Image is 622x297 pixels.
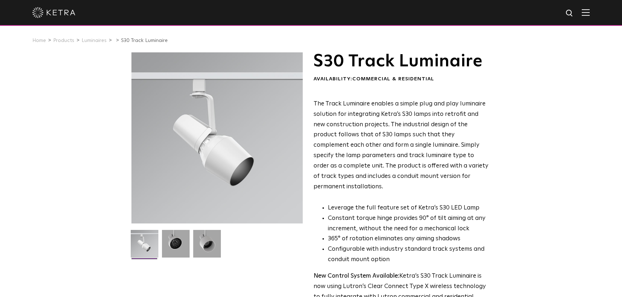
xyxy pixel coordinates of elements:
img: 9e3d97bd0cf938513d6e [193,230,221,263]
strong: New Control System Available: [314,273,399,279]
h1: S30 Track Luminaire [314,52,488,70]
img: S30-Track-Luminaire-2021-Web-Square [131,230,158,263]
div: Availability: [314,76,488,83]
li: Constant torque hinge provides 90° of tilt aiming at any increment, without the need for a mechan... [328,213,488,234]
span: Commercial & Residential [352,76,434,81]
a: Products [53,38,74,43]
img: ketra-logo-2019-white [32,7,75,18]
img: search icon [565,9,574,18]
img: 3b1b0dc7630e9da69e6b [162,230,190,263]
li: Configurable with industry standard track systems and conduit mount option [328,244,488,265]
li: 365° of rotation eliminates any aiming shadows [328,234,488,244]
img: Hamburger%20Nav.svg [582,9,590,16]
a: Home [32,38,46,43]
span: The Track Luminaire enables a simple plug and play luminaire solution for integrating Ketra’s S30... [314,101,488,190]
a: Luminaires [82,38,107,43]
a: S30 Track Luminaire [121,38,168,43]
li: Leverage the full feature set of Ketra’s S30 LED Lamp [328,203,488,213]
